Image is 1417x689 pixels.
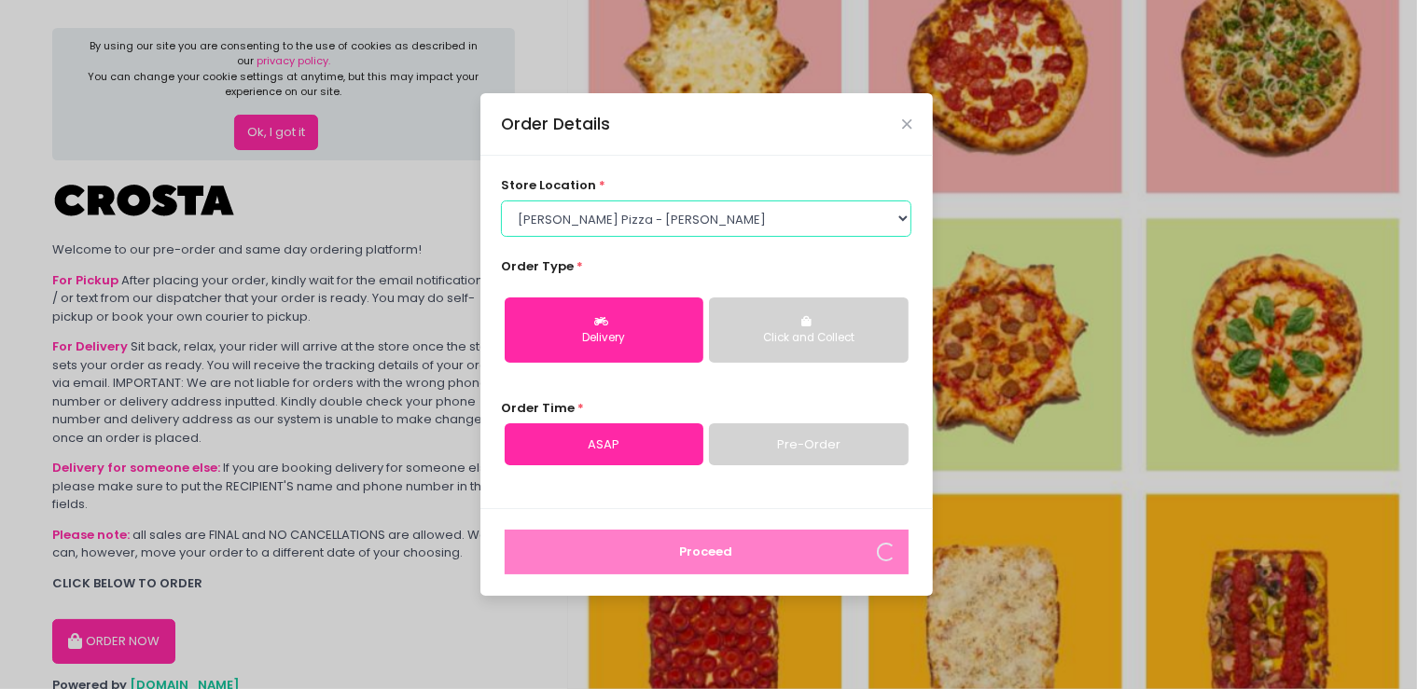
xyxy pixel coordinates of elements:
[501,176,596,194] span: store location
[501,399,575,417] span: Order Time
[505,423,703,466] a: ASAP
[505,530,909,574] button: Proceed
[709,297,908,363] button: Click and Collect
[709,423,908,466] a: Pre-Order
[501,257,574,275] span: Order Type
[518,330,690,347] div: Delivery
[501,112,610,136] div: Order Details
[722,330,895,347] div: Click and Collect
[902,119,911,129] button: Close
[505,297,703,363] button: Delivery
